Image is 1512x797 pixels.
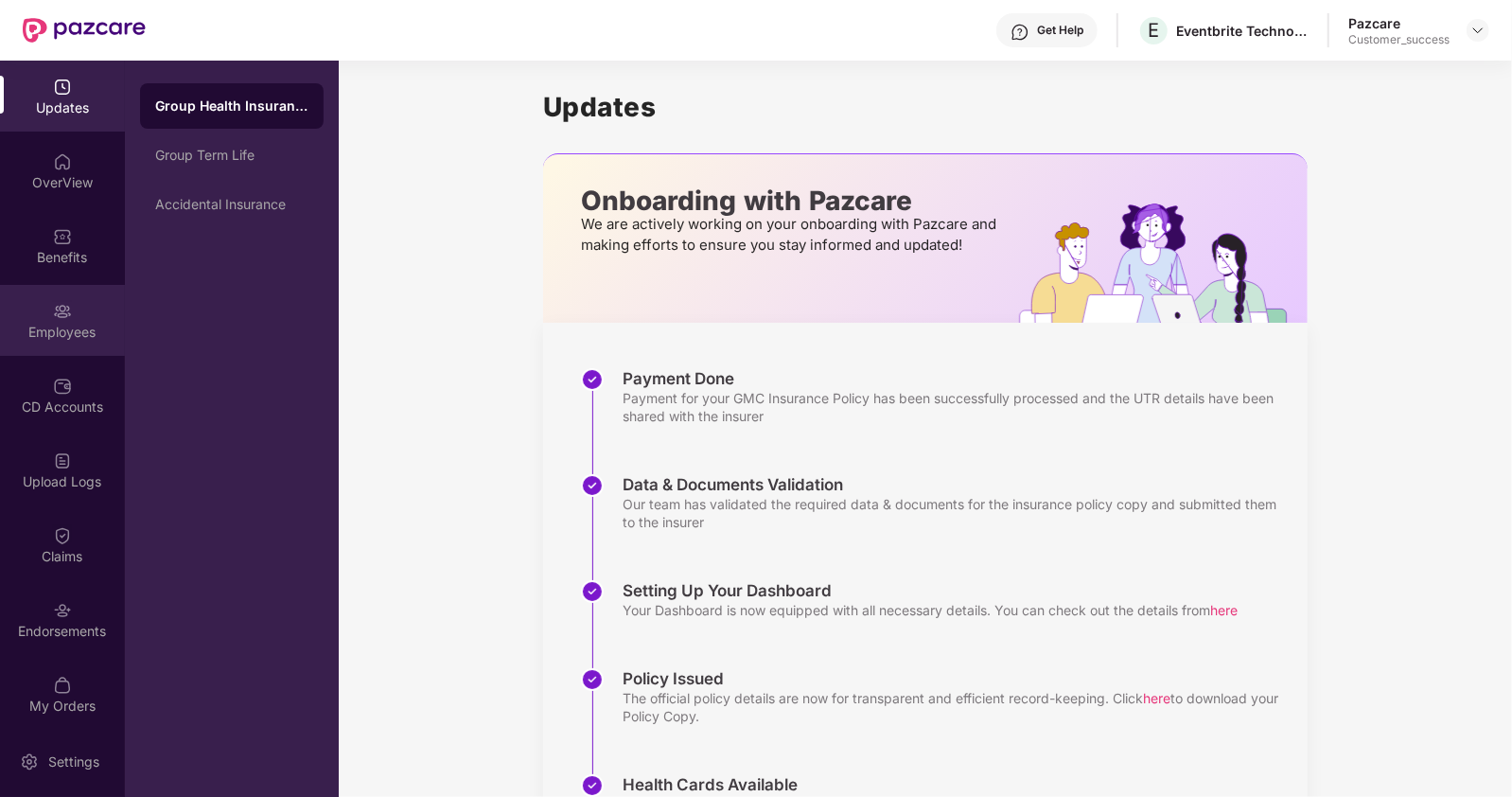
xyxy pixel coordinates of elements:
[581,214,1002,256] p: We are actively working on your onboarding with Pazcare and making efforts to ensure you stay inf...
[623,689,1289,725] div: The official policy details are now for transparent and efficient record-keeping. Click to downlo...
[1470,23,1486,38] img: svg+xml;base64,PHN2ZyBpZD0iRHJvcGRvd24tMzJ4MzIiIHhtbG5zPSJodHRwOi8vd3d3LnczLm9yZy8yMDAwL3N2ZyIgd2...
[623,668,1289,689] div: Policy Issued
[53,452,72,470] img: svg+xml;base64,PHN2ZyBpZD0iVXBsb2FkX0xvZ3MiIGRhdGEtbmFtZT0iVXBsb2FkIExvZ3MiIHhtbG5zPSJodHRwOi8vd3...
[155,148,308,163] div: Group Term Life
[53,377,72,396] img: svg+xml;base64,PHN2ZyBpZD0iQ0RfQWNjb3VudHMiIGRhdGEtbmFtZT0iQ0QgQWNjb3VudHMiIHhtbG5zPSJodHRwOi8vd3...
[53,526,72,545] img: svg+xml;base64,PHN2ZyBpZD0iQ2xhaW0iIHhtbG5zPSJodHRwOi8vd3d3LnczLm9yZy8yMDAwL3N2ZyIgd2lkdGg9IjIwIi...
[581,192,1002,209] p: Onboarding with Pazcare
[623,389,1289,425] div: Payment for your GMC Insurance Policy has been successfully processed and the UTR details have be...
[581,474,604,497] img: svg+xml;base64,PHN2ZyBpZD0iU3RlcC1Eb25lLTMyeDMyIiB4bWxucz0iaHR0cDovL3d3dy53My5vcmcvMjAwMC9zdmciIH...
[623,474,1289,495] div: Data & Documents Validation
[53,302,72,321] img: svg+xml;base64,PHN2ZyBpZD0iRW1wbG95ZWVzIiB4bWxucz0iaHR0cDovL3d3dy53My5vcmcvMjAwMC9zdmciIHdpZHRoPS...
[43,753,105,771] div: Settings
[581,668,604,691] img: svg+xml;base64,PHN2ZyBpZD0iU3RlcC1Eb25lLTMyeDMyIiB4bWxucz0iaHR0cDovL3d3dy53My5vcmcvMjAwMC9zdmciIH...
[155,97,308,115] div: Group Health Insurance
[1348,32,1450,47] div: Customer_success
[543,91,1308,123] h1: Updates
[1019,204,1308,323] img: hrOnboarding
[581,774,604,797] img: svg+xml;base64,PHN2ZyBpZD0iU3RlcC1Eb25lLTMyeDMyIiB4bWxucz0iaHR0cDovL3d3dy53My5vcmcvMjAwMC9zdmciIH...
[53,676,72,695] img: svg+xml;base64,PHN2ZyBpZD0iTXlfT3JkZXJzIiBkYXRhLW5hbWU9Ik15IE9yZGVycyIgeG1sbnM9Imh0dHA6Ly93d3cudz...
[1143,690,1170,706] span: here
[581,368,604,391] img: svg+xml;base64,PHN2ZyBpZD0iU3RlcC1Eb25lLTMyeDMyIiB4bWxucz0iaHR0cDovL3d3dy53My5vcmcvMjAwMC9zdmciIH...
[1037,23,1083,38] div: Get Help
[1176,22,1309,40] div: Eventbrite Technologies India Private Limited
[155,197,308,212] div: Accidental Insurance
[623,580,1238,601] div: Setting Up Your Dashboard
[1210,602,1238,618] span: here
[53,78,72,97] img: svg+xml;base64,PHN2ZyBpZD0iVXBkYXRlZCIgeG1sbnM9Imh0dHA6Ly93d3cudzMub3JnLzIwMDAvc3ZnIiB3aWR0aD0iMj...
[623,495,1289,531] div: Our team has validated the required data & documents for the insurance policy copy and submitted ...
[581,580,604,603] img: svg+xml;base64,PHN2ZyBpZD0iU3RlcC1Eb25lLTMyeDMyIiB4bWxucz0iaHR0cDovL3d3dy53My5vcmcvMjAwMC9zdmciIH...
[623,368,1289,389] div: Payment Done
[623,601,1238,619] div: Your Dashboard is now equipped with all necessary details. You can check out the details from
[53,227,72,246] img: svg+xml;base64,PHN2ZyBpZD0iQmVuZWZpdHMiIHhtbG5zPSJodHRwOi8vd3d3LnczLm9yZy8yMDAwL3N2ZyIgd2lkdGg9Ij...
[1011,23,1029,42] img: svg+xml;base64,PHN2ZyBpZD0iSGVscC0zMngzMiIgeG1sbnM9Imh0dHA6Ly93d3cudzMub3JnLzIwMDAvc3ZnIiB3aWR0aD...
[53,601,72,620] img: svg+xml;base64,PHN2ZyBpZD0iRW5kb3JzZW1lbnRzIiB4bWxucz0iaHR0cDovL3d3dy53My5vcmcvMjAwMC9zdmciIHdpZH...
[53,152,72,171] img: svg+xml;base64,PHN2ZyBpZD0iSG9tZSIgeG1sbnM9Imh0dHA6Ly93d3cudzMub3JnLzIwMDAvc3ZnIiB3aWR0aD0iMjAiIG...
[1149,19,1160,42] span: E
[23,18,146,43] img: New Pazcare Logo
[623,774,1289,795] div: Health Cards Available
[1348,14,1450,32] div: Pazcare
[20,753,39,771] img: svg+xml;base64,PHN2ZyBpZD0iU2V0dGluZy0yMHgyMCIgeG1sbnM9Imh0dHA6Ly93d3cudzMub3JnLzIwMDAvc3ZnIiB3aW...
